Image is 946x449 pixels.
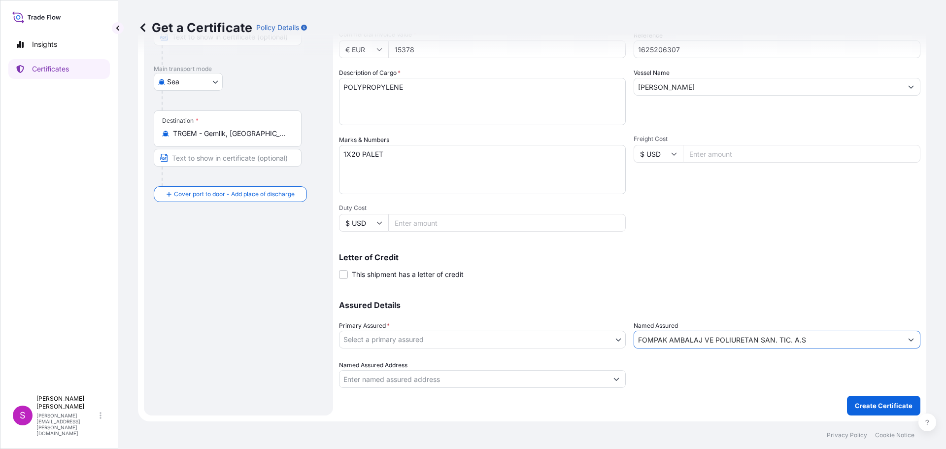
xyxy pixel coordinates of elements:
label: Marks & Numbers [339,135,389,145]
label: Vessel Name [634,68,670,78]
input: Assured Name [634,331,902,348]
button: Create Certificate [847,396,920,415]
button: Select transport [154,73,223,91]
p: [PERSON_NAME][EMAIL_ADDRESS][PERSON_NAME][DOMAIN_NAME] [36,413,98,436]
button: Show suggestions [902,331,920,348]
button: Show suggestions [608,370,625,388]
p: Letter of Credit [339,253,920,261]
input: Destination [173,129,289,138]
span: Sea [167,77,179,87]
p: Assured Details [339,301,920,309]
span: Duty Cost [339,204,626,212]
p: Policy Details [256,23,299,33]
div: Destination [162,117,199,125]
label: Named Assured [634,321,678,331]
input: Type to search vessel name or IMO [634,78,902,96]
span: Primary Assured [339,321,390,331]
button: Cover port to door - Add place of discharge [154,186,307,202]
span: This shipment has a letter of credit [352,270,464,279]
span: Select a primary assured [343,335,424,345]
input: Text to appear on certificate [154,149,302,167]
button: Show suggestions [902,78,920,96]
label: Description of Cargo [339,68,401,78]
a: Insights [8,35,110,54]
p: Insights [32,39,57,49]
p: [PERSON_NAME] [PERSON_NAME] [36,395,98,411]
a: Privacy Policy [827,431,867,439]
input: Enter amount [683,145,920,163]
a: Cookie Notice [875,431,914,439]
span: S [20,411,26,420]
a: Certificates [8,59,110,79]
span: Cover port to door - Add place of discharge [174,189,295,199]
span: Freight Cost [634,135,920,143]
input: Enter amount [388,214,626,232]
input: Named Assured Address [339,370,608,388]
p: Create Certificate [855,401,912,411]
p: Certificates [32,64,69,74]
p: Get a Certificate [138,20,252,35]
p: Main transport mode [154,65,323,73]
button: Select a primary assured [339,331,626,348]
label: Named Assured Address [339,360,407,370]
